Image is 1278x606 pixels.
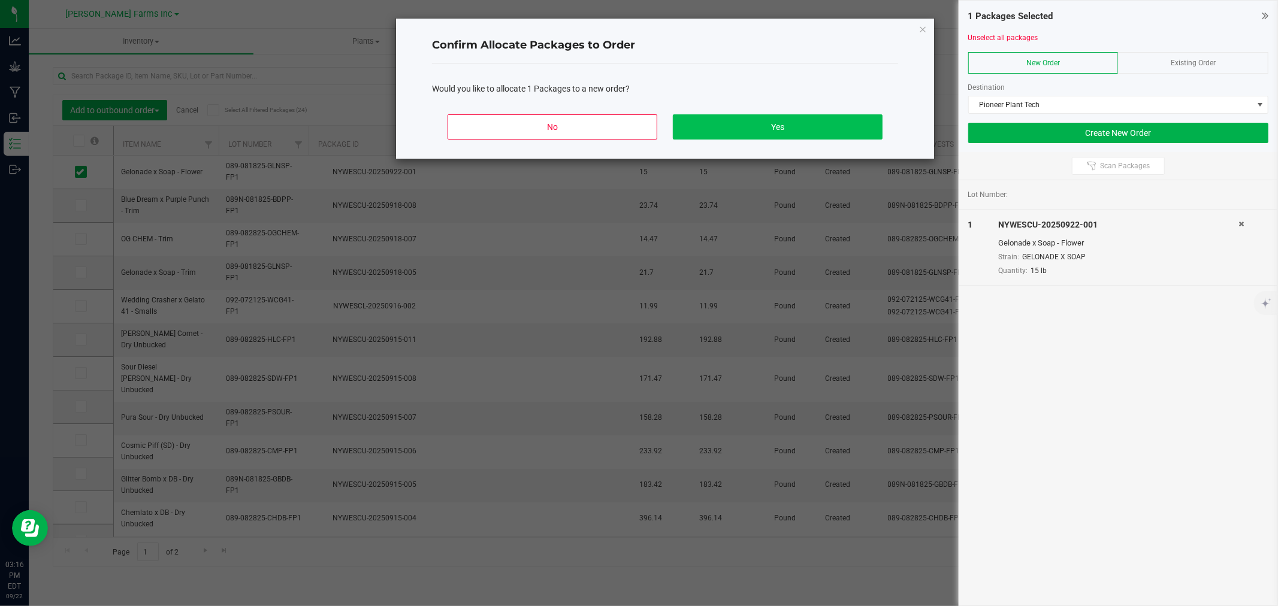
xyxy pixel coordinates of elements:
button: No [448,114,657,140]
h4: Confirm Allocate Packages to Order [432,38,898,53]
iframe: Resource center [12,510,48,546]
button: Yes [673,114,883,140]
div: Would you like to allocate 1 Packages to a new order? [432,83,898,95]
button: Close [919,22,927,36]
